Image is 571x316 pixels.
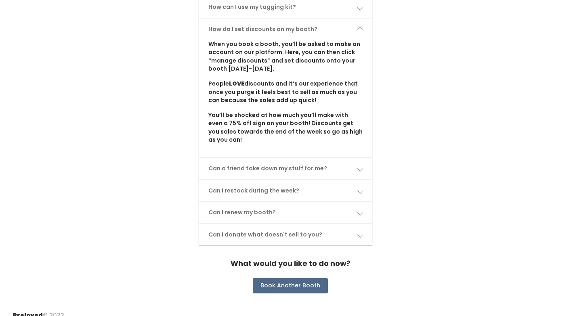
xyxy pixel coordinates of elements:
p: You’ll be shocked at how much you’ll make with even a 75% off sign on your booth! Discounts get y... [208,111,363,144]
button: Book Another Booth [253,278,328,293]
a: Can I donate what doesn't sell to you? [199,224,372,245]
b: LOVE [229,80,244,88]
a: Can I restock during the week? [199,180,372,201]
p: People discounts and it’s our experience that once you purge it feels best to sell as much as you... [208,80,363,105]
a: Can a friend take down my stuff for me? [199,158,372,179]
a: How do I set discounts on my booth? [199,19,372,40]
a: Can I renew my booth? [199,202,372,223]
h4: What would you like to do now? [231,255,351,272]
p: When you book a booth, you’ll be asked to make an account on our platform. Here, you can then cli... [208,40,363,73]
